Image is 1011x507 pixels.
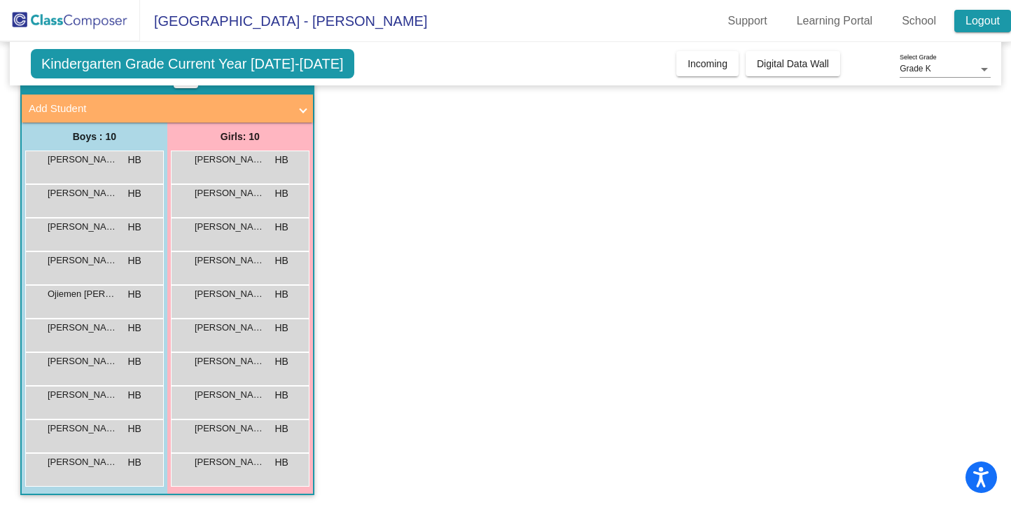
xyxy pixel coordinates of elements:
[195,354,265,368] span: [PERSON_NAME]
[127,287,141,302] span: HB
[274,354,288,369] span: HB
[48,287,118,301] span: Ojiemen [PERSON_NAME]
[31,49,354,78] span: Kindergarten Grade Current Year [DATE]-[DATE]
[48,388,118,402] span: [PERSON_NAME]
[48,455,118,469] span: [PERSON_NAME]
[195,253,265,268] span: [PERSON_NAME]
[274,455,288,470] span: HB
[127,153,141,167] span: HB
[195,186,265,200] span: [PERSON_NAME]
[786,10,884,32] a: Learning Portal
[140,10,427,32] span: [GEOGRAPHIC_DATA] - [PERSON_NAME]
[274,153,288,167] span: HB
[900,64,931,74] span: Grade K
[48,354,118,368] span: [PERSON_NAME]
[48,321,118,335] span: [PERSON_NAME]
[274,220,288,235] span: HB
[195,388,265,402] span: [PERSON_NAME] [PERSON_NAME]
[717,10,779,32] a: Support
[48,422,118,436] span: [PERSON_NAME]
[274,388,288,403] span: HB
[29,101,289,117] mat-panel-title: Add Student
[48,186,118,200] span: [PERSON_NAME]
[22,95,313,123] mat-expansion-panel-header: Add Student
[274,253,288,268] span: HB
[127,388,141,403] span: HB
[954,10,1011,32] a: Logout
[676,51,739,76] button: Incoming
[688,58,727,69] span: Incoming
[127,186,141,201] span: HB
[274,287,288,302] span: HB
[746,51,840,76] button: Digital Data Wall
[48,253,118,268] span: [PERSON_NAME]
[48,153,118,167] span: [PERSON_NAME]
[195,287,265,301] span: [PERSON_NAME]
[127,220,141,235] span: HB
[891,10,947,32] a: School
[195,321,265,335] span: [PERSON_NAME]
[195,455,265,469] span: [PERSON_NAME]
[174,67,198,88] button: Print Students Details
[167,123,313,151] div: Girls: 10
[274,186,288,201] span: HB
[127,354,141,369] span: HB
[195,220,265,234] span: [PERSON_NAME]
[127,455,141,470] span: HB
[22,123,167,151] div: Boys : 10
[127,422,141,436] span: HB
[127,321,141,335] span: HB
[127,253,141,268] span: HB
[757,58,829,69] span: Digital Data Wall
[274,422,288,436] span: HB
[274,321,288,335] span: HB
[48,220,118,234] span: [PERSON_NAME]
[195,422,265,436] span: [PERSON_NAME]
[195,153,265,167] span: [PERSON_NAME]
